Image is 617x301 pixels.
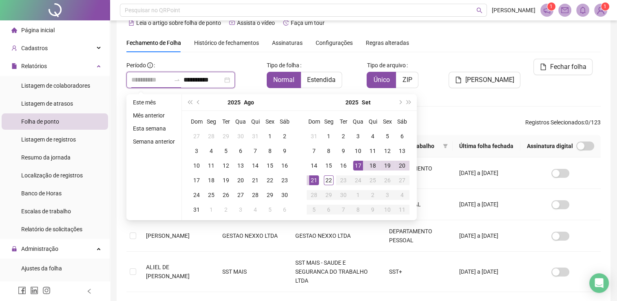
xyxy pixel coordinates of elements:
div: 1 [353,190,363,200]
td: 2025-09-03 [351,129,365,144]
td: 2025-08-11 [204,158,219,173]
td: 2025-09-17 [351,158,365,173]
td: 2025-10-08 [351,202,365,217]
div: 4 [368,131,378,141]
div: 20 [397,161,407,170]
td: [DATE] a [DATE] [453,252,520,292]
td: 2025-09-26 [380,173,395,188]
td: 2025-09-04 [365,129,380,144]
td: 2025-08-01 [263,129,277,144]
div: 18 [206,175,216,185]
button: next-year [395,94,404,111]
div: 9 [368,205,378,215]
td: 2025-08-10 [189,158,204,173]
div: 30 [338,190,348,200]
td: 2025-09-05 [263,202,277,217]
td: 2025-09-23 [336,173,351,188]
li: Mês anterior [130,111,178,120]
span: mail [561,7,568,14]
div: 7 [309,146,319,156]
div: 31 [192,205,201,215]
div: 29 [324,190,334,200]
div: 21 [250,175,260,185]
th: Ter [336,114,351,129]
td: 2025-09-04 [248,202,263,217]
span: Relatório de solicitações [21,226,82,232]
td: 2025-09-27 [395,173,409,188]
div: 2 [280,131,290,141]
div: 2 [221,205,231,215]
span: 1 [604,4,606,9]
td: 2025-09-12 [380,144,395,158]
span: file [540,64,546,70]
td: 2025-10-06 [321,202,336,217]
div: 30 [280,190,290,200]
li: Esta semana [130,124,178,133]
span: history [283,20,289,26]
td: 2025-09-01 [321,129,336,144]
div: 20 [236,175,245,185]
span: Leia o artigo sobre folha de ponto [136,20,221,26]
div: 18 [368,161,378,170]
span: [PERSON_NAME] [465,75,514,85]
div: 14 [250,161,260,170]
td: 2025-08-27 [233,188,248,202]
td: 2025-08-13 [233,158,248,173]
div: 28 [309,190,319,200]
div: 9 [280,146,290,156]
div: 31 [309,131,319,141]
td: 2025-09-18 [365,158,380,173]
td: 2025-08-07 [248,144,263,158]
td: 2025-09-07 [307,144,321,158]
td: 2025-09-25 [365,173,380,188]
span: Relatórios [21,63,47,69]
div: 28 [250,190,260,200]
div: 10 [353,146,363,156]
sup: 1 [547,2,555,11]
td: 2025-08-14 [248,158,263,173]
td: [DATE] a [DATE] [453,220,520,252]
td: 2025-08-09 [277,144,292,158]
span: Normal [273,76,294,84]
td: 2025-09-10 [351,144,365,158]
td: 2025-08-29 [263,188,277,202]
th: Ter [219,114,233,129]
span: [PERSON_NAME] [146,232,190,239]
td: SST MAIS - SAUDE E SEGURANCA DO TRABALHO LTDA [289,252,382,292]
div: 10 [192,161,201,170]
img: 92797 [595,4,607,16]
td: 2025-10-11 [395,202,409,217]
div: 16 [280,161,290,170]
span: Folha de ponto [21,118,59,125]
div: 4 [206,146,216,156]
td: 2025-09-16 [336,158,351,173]
span: Listagem de registros [21,136,76,143]
th: Qua [351,114,365,129]
div: 1 [265,131,275,141]
td: 2025-08-31 [307,129,321,144]
td: 2025-09-06 [277,202,292,217]
td: 2025-08-20 [233,173,248,188]
div: 8 [324,146,334,156]
div: 10 [383,205,392,215]
td: 2025-09-01 [204,202,219,217]
span: Página inicial [21,27,55,33]
span: bell [579,7,586,14]
div: 5 [265,205,275,215]
span: [PERSON_NAME] [492,6,535,15]
div: 6 [324,205,334,215]
td: 2025-09-20 [395,158,409,173]
td: 2025-10-04 [395,188,409,202]
div: 7 [338,205,348,215]
span: filter [443,144,448,148]
div: 11 [206,161,216,170]
div: 19 [383,161,392,170]
td: 2025-09-24 [351,173,365,188]
div: 2 [368,190,378,200]
div: 3 [192,146,201,156]
span: Fechar folha [550,62,586,72]
th: Sex [263,114,277,129]
span: left [86,288,92,294]
div: 24 [192,190,201,200]
div: 28 [206,131,216,141]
